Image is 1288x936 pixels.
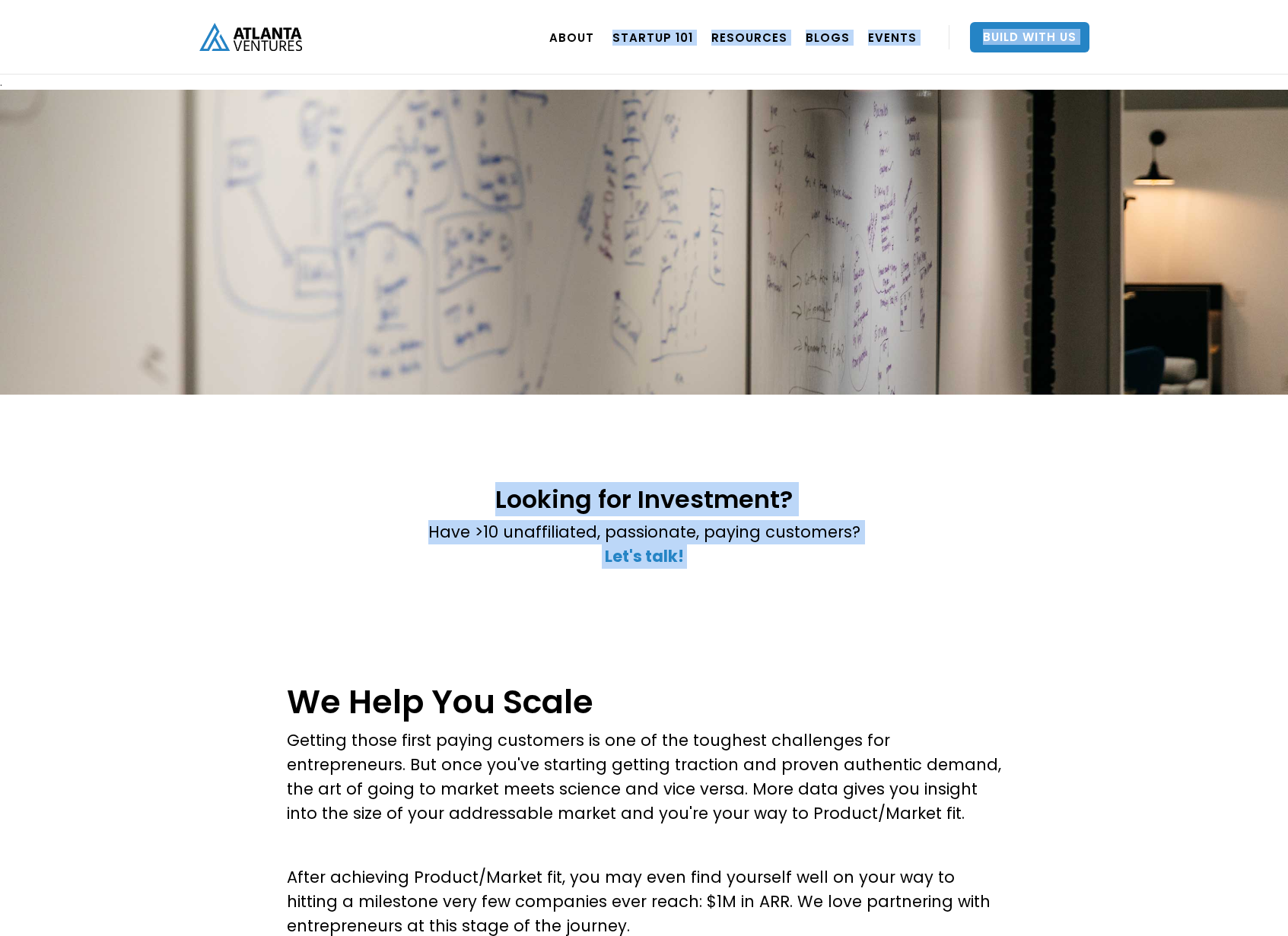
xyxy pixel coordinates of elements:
[428,520,860,569] p: Have >10 unaffiliated, passionate, paying customers? ‍
[605,545,684,567] a: Let's talk!
[711,16,787,59] a: RESOURCES
[428,486,860,512] h2: Looking for Investment?
[287,683,1002,721] h1: We Help You Scale
[287,728,1002,826] p: Getting those first paying customers is one of the toughest challenges for entrepreneurs. But onc...
[868,16,917,59] a: EVENTS
[806,16,850,59] a: BLOGS
[287,833,1002,858] p: ‍
[612,16,693,59] a: Startup 101
[970,22,1089,52] a: Build With Us
[549,16,594,59] a: ABOUT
